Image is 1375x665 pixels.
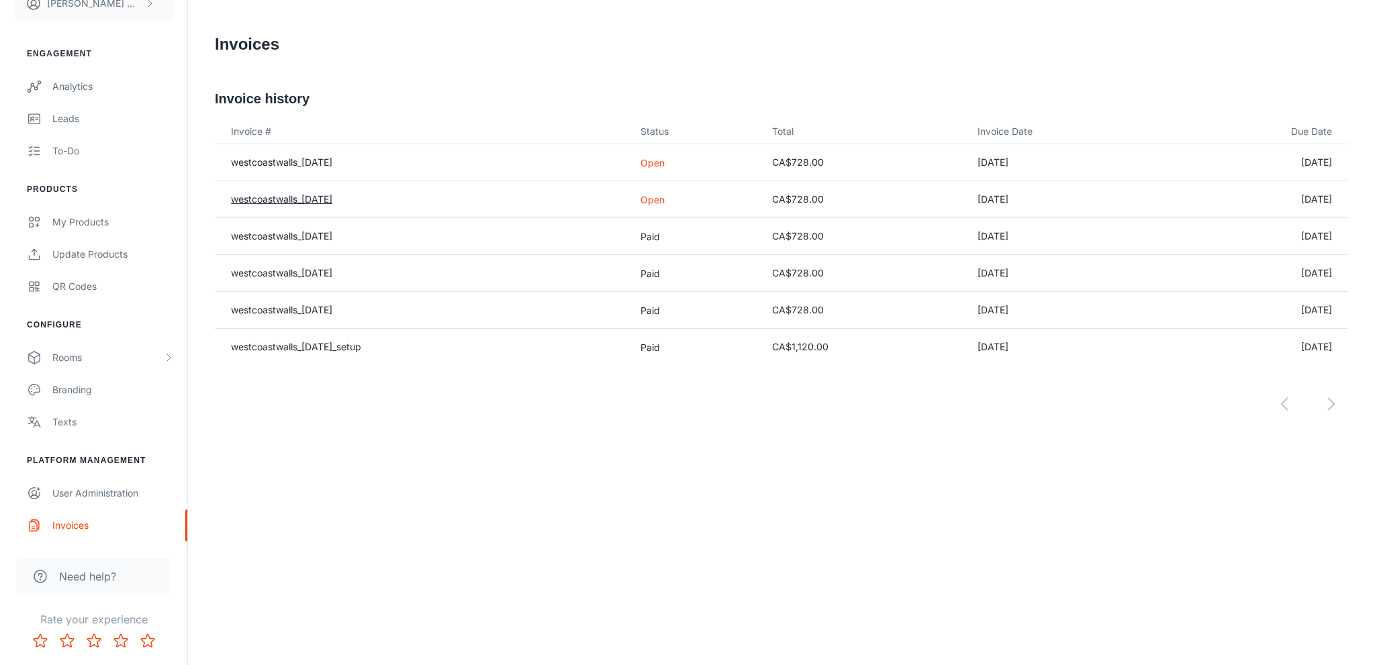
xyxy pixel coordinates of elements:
[967,218,1169,255] td: [DATE]
[967,329,1169,366] td: [DATE]
[761,119,967,144] th: Total
[231,156,332,168] a: westcoastwalls_[DATE]
[641,229,750,244] p: Paid
[52,279,174,294] div: QR Codes
[1169,144,1348,181] td: [DATE]
[215,89,1348,109] h5: Invoice history
[761,255,967,292] td: CA$728.00
[52,382,174,397] div: Branding
[761,329,967,366] td: CA$1,120.00
[231,267,332,278] a: westcoastwalls_[DATE]
[1169,329,1348,366] td: [DATE]
[231,230,332,242] a: westcoastwalls_[DATE]
[761,218,967,255] td: CA$728.00
[52,415,174,429] div: Texts
[231,193,332,205] a: westcoastwalls_[DATE]
[761,144,967,181] td: CA$728.00
[215,119,630,144] th: Invoice #
[641,340,750,354] p: Paid
[641,303,750,317] p: Paid
[630,119,761,144] th: Status
[641,266,750,280] p: Paid
[967,292,1169,329] td: [DATE]
[967,144,1169,181] td: [DATE]
[1169,119,1348,144] th: Due Date
[215,32,279,56] h1: Invoices
[967,255,1169,292] td: [DATE]
[231,341,361,352] a: westcoastwalls_[DATE]_setup
[52,144,174,158] div: To-do
[52,111,174,126] div: Leads
[1169,181,1348,218] td: [DATE]
[967,119,1169,144] th: Invoice Date
[231,304,332,315] a: westcoastwalls_[DATE]
[52,247,174,262] div: Update Products
[761,292,967,329] td: CA$728.00
[52,215,174,229] div: My Products
[52,350,163,365] div: Rooms
[52,79,174,94] div: Analytics
[1169,218,1348,255] td: [DATE]
[641,193,750,207] p: Open
[1169,255,1348,292] td: [DATE]
[967,181,1169,218] td: [DATE]
[761,181,967,218] td: CA$728.00
[1169,292,1348,329] td: [DATE]
[641,156,750,170] p: Open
